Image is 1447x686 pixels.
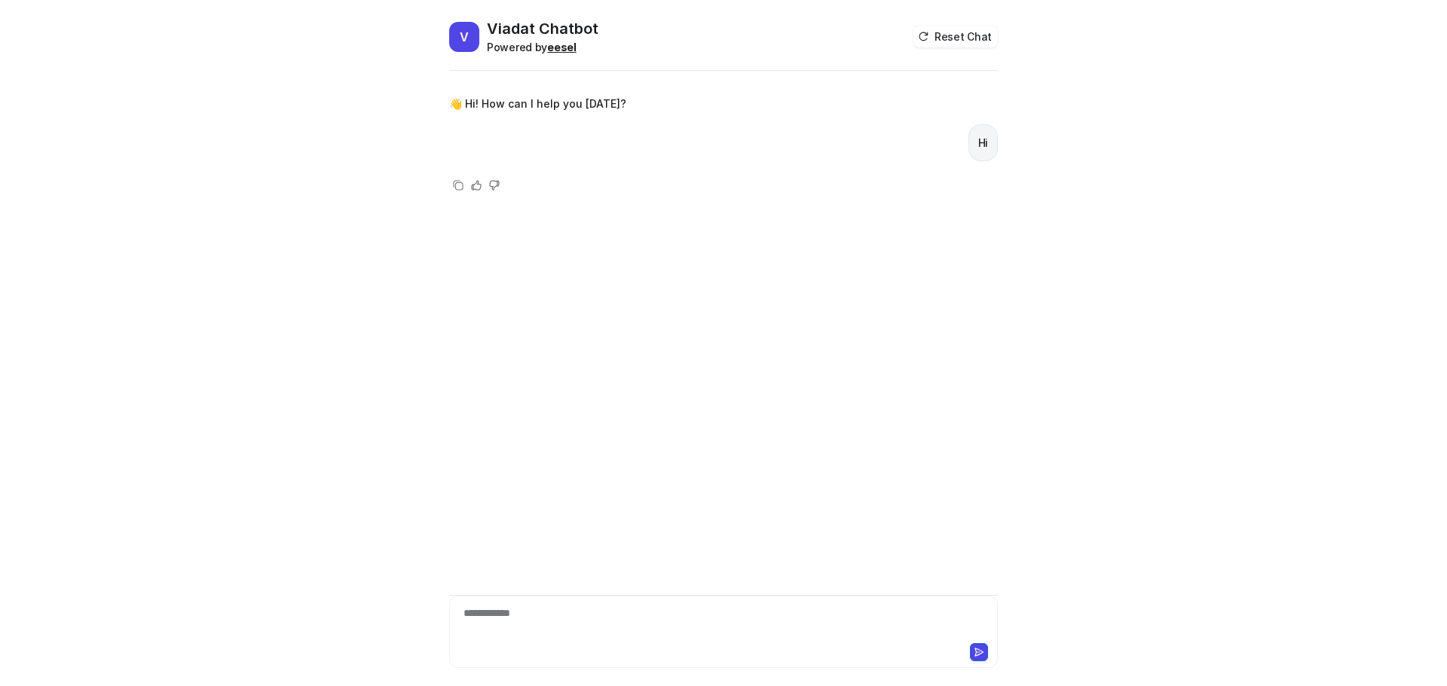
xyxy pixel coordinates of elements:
b: eesel [547,41,577,53]
p: Hi [978,134,988,152]
button: Reset Chat [913,26,998,47]
p: 👋 Hi! How can I help you [DATE]? [449,95,626,113]
div: Powered by [487,39,598,55]
span: V [449,22,479,52]
h2: Viadat Chatbot [487,18,598,39]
